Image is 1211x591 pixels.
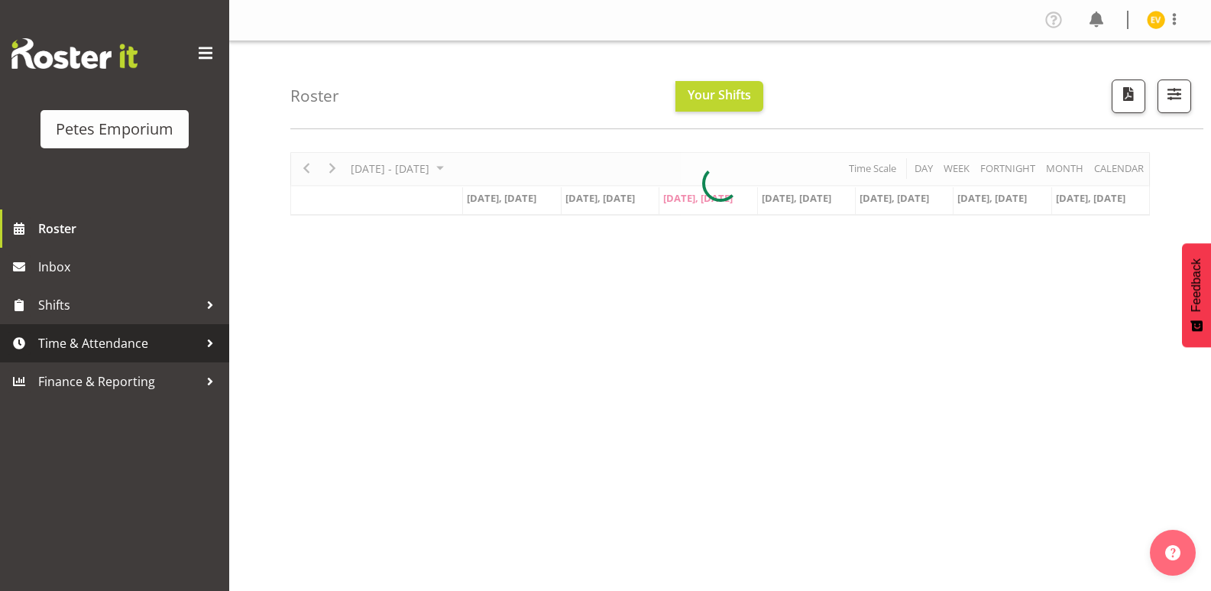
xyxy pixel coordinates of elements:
[290,87,339,105] h4: Roster
[38,370,199,393] span: Finance & Reporting
[38,294,199,317] span: Shifts
[1158,80,1191,113] button: Filter Shifts
[675,81,763,112] button: Your Shifts
[38,217,222,240] span: Roster
[56,118,173,141] div: Petes Emporium
[688,86,751,103] span: Your Shifts
[1182,243,1211,347] button: Feedback - Show survey
[1147,11,1165,29] img: eva-vailini10223.jpg
[38,332,199,355] span: Time & Attendance
[1112,80,1145,113] button: Download a PDF of the roster according to the set date range.
[11,38,138,69] img: Rosterit website logo
[38,255,222,278] span: Inbox
[1190,258,1203,312] span: Feedback
[1165,545,1180,560] img: help-xxl-2.png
